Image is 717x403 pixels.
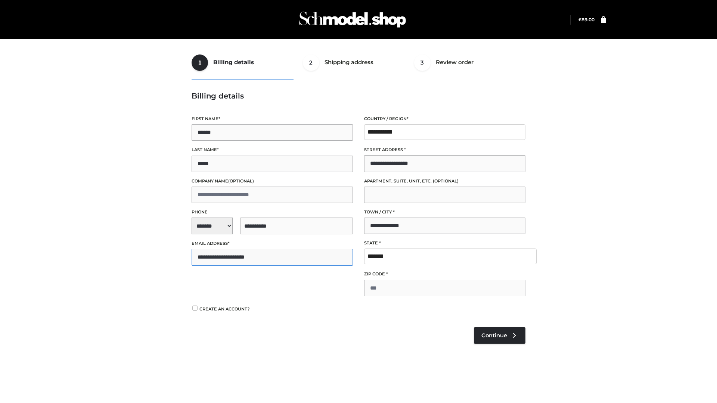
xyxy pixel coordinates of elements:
label: First name [192,115,353,122]
label: Country / Region [364,115,525,122]
h3: Billing details [192,91,525,100]
span: (optional) [228,178,254,184]
label: Last name [192,146,353,153]
a: Continue [474,327,525,344]
label: State [364,240,525,247]
span: Continue [481,332,507,339]
input: Create an account? [192,306,198,310]
span: Create an account? [199,306,250,312]
label: Apartment, suite, unit, etc. [364,178,525,185]
label: Town / City [364,209,525,216]
label: Email address [192,240,353,247]
label: ZIP Code [364,271,525,278]
label: Phone [192,209,353,216]
label: Company name [192,178,353,185]
img: Schmodel Admin 964 [297,5,409,34]
label: Street address [364,146,525,153]
span: (optional) [433,178,459,184]
bdi: 89.00 [578,17,595,22]
span: £ [578,17,581,22]
a: £89.00 [578,17,595,22]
